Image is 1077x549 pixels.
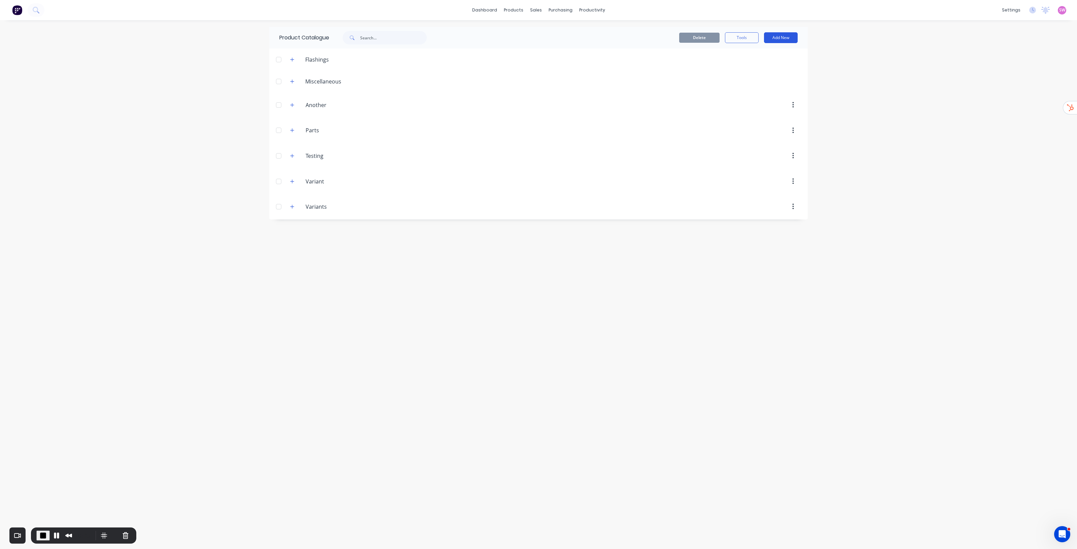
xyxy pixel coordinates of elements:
[545,5,576,15] div: purchasing
[576,5,609,15] div: productivity
[725,32,759,43] button: Tools
[764,32,798,43] button: Add New
[527,5,545,15] div: sales
[300,77,347,85] div: Miscellaneous
[306,203,385,211] input: Enter category name
[306,152,385,160] input: Enter category name
[999,5,1024,15] div: settings
[306,126,385,134] input: Enter category name
[679,33,720,43] button: Delete
[1059,7,1065,13] span: SW
[1054,526,1070,542] iframe: Intercom live chat
[269,27,329,48] div: Product Catalogue
[12,5,22,15] img: Factory
[469,5,500,15] a: dashboard
[300,56,334,64] div: Flashings
[306,177,385,185] input: Enter category name
[360,31,427,44] input: Search...
[306,101,385,109] input: Enter category name
[500,5,527,15] div: products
